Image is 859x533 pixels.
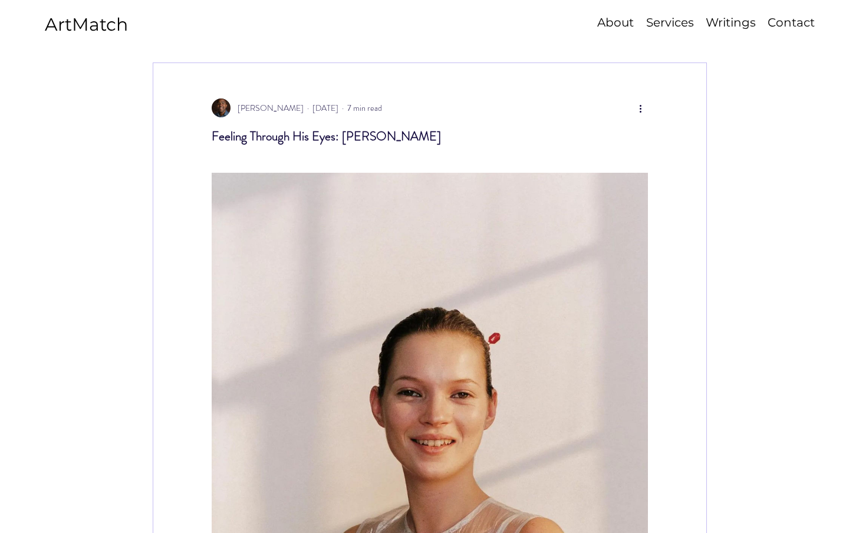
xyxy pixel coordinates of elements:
a: About [591,14,640,31]
button: More actions [634,101,648,115]
span: 7 min read [347,102,382,114]
nav: Site [552,14,820,31]
a: Contact [762,14,820,31]
p: Services [640,14,700,31]
h1: Feeling Through His Eyes: [PERSON_NAME] [212,128,648,145]
a: Writings [700,14,762,31]
a: ArtMatch [45,14,128,35]
span: Dec 15, 2022 [312,102,338,114]
a: Services [640,14,700,31]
